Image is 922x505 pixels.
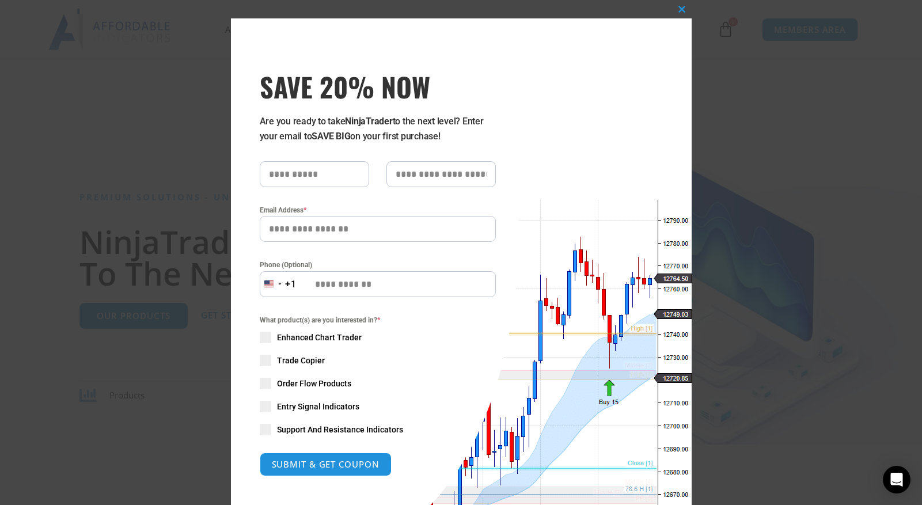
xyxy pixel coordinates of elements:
[260,271,297,297] button: Selected country
[260,332,496,343] label: Enhanced Chart Trader
[260,401,496,412] label: Entry Signal Indicators
[260,70,496,102] span: SAVE 20% NOW
[260,453,392,476] button: SUBMIT & GET COUPON
[260,114,496,144] p: Are you ready to take to the next level? Enter your email to on your first purchase!
[277,355,325,366] span: Trade Copier
[312,131,350,142] strong: SAVE BIG
[260,424,496,435] label: Support And Resistance Indicators
[260,204,496,216] label: Email Address
[277,401,359,412] span: Entry Signal Indicators
[883,466,910,493] div: Open Intercom Messenger
[260,378,496,389] label: Order Flow Products
[277,424,403,435] span: Support And Resistance Indicators
[260,355,496,366] label: Trade Copier
[285,277,297,292] div: +1
[277,378,351,389] span: Order Flow Products
[260,259,496,271] label: Phone (Optional)
[345,116,392,127] strong: NinjaTrader
[277,332,362,343] span: Enhanced Chart Trader
[260,314,496,326] span: What product(s) are you interested in?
